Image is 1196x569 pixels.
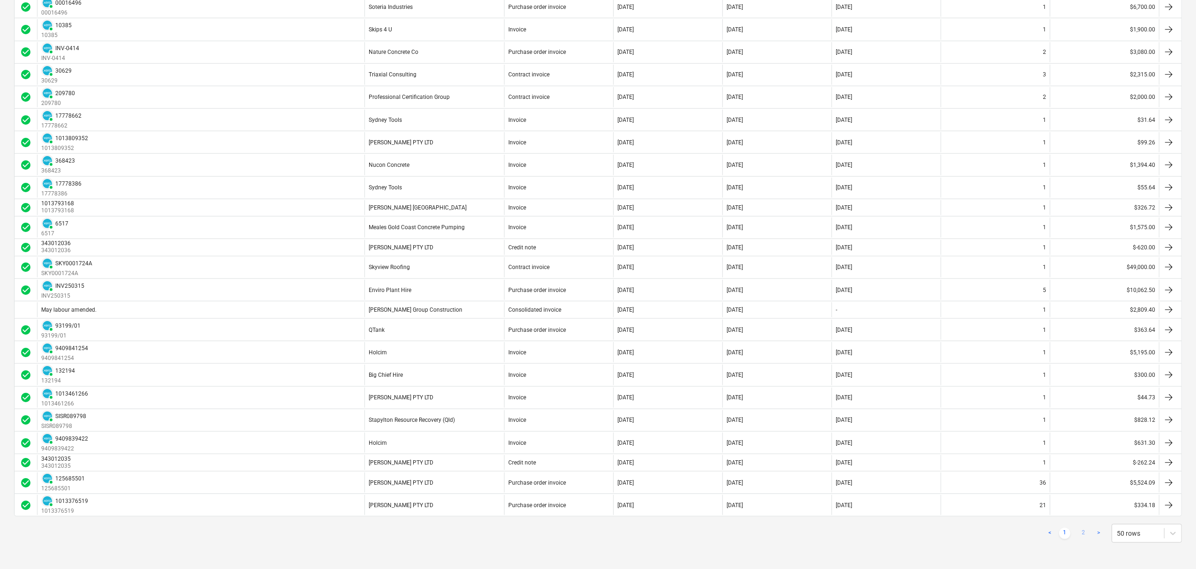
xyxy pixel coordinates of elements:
p: 209780 [41,99,75,107]
div: Invoice has been synced with Xero and its status is currently PAID [41,110,53,122]
span: check_circle [20,242,31,253]
div: [DATE] [727,94,743,100]
div: Invoice [508,440,526,446]
div: Invoice was approved [20,46,31,58]
div: $5,195.00 [1050,342,1159,362]
p: INV-0414 [41,54,79,62]
div: 1 [1043,139,1046,146]
div: $2,000.00 [1050,87,1159,107]
a: Next page [1093,528,1104,539]
div: [PERSON_NAME] PTY LTD [369,459,433,466]
p: 125685501 [41,485,85,493]
div: $-262.24 [1050,455,1159,470]
img: xero.svg [43,434,52,443]
div: [DATE] [617,287,634,293]
div: 1 [1043,224,1046,231]
div: $631.30 [1050,433,1159,453]
img: xero.svg [43,219,52,228]
div: Big Chief Hire [369,372,403,378]
div: Invoice has been synced with Xero and its status is currently PAID [41,42,53,54]
div: Invoice was approved [20,414,31,426]
div: Invoice has been synced with Xero and its status is currently PAID [41,495,53,507]
span: check_circle [20,182,31,193]
img: xero.svg [43,366,52,375]
div: Enviro Plant Hire [369,287,411,293]
div: 1013461266 [55,390,88,397]
span: check_circle [20,500,31,511]
div: $326.72 [1050,200,1159,215]
span: check_circle [20,477,31,488]
span: check_circle [20,1,31,13]
div: Invoice was approved [20,392,31,403]
div: 1 [1043,327,1046,333]
span: check_circle [20,284,31,296]
div: [DATE] [617,94,634,100]
div: [DATE] [617,440,634,446]
div: 5 [1043,287,1046,293]
p: INV250315 [41,292,84,300]
div: [DATE] [617,224,634,231]
div: [DATE] [727,139,743,146]
div: [DATE] [836,224,852,231]
div: $1,575.00 [1050,217,1159,238]
span: check_circle [20,262,31,273]
div: $1,900.00 [1050,19,1159,39]
div: Invoice has been synced with Xero and its status is currently PAID [41,388,53,400]
div: 6517 [55,220,68,227]
div: [DATE] [617,244,634,251]
div: Triaxial Consulting [369,71,416,78]
div: [DATE] [836,26,852,33]
span: check_circle [20,222,31,233]
div: [DATE] [617,479,634,486]
div: [DATE] [617,204,634,211]
img: xero.svg [43,474,52,483]
img: xero.svg [43,111,52,120]
div: Nature Concrete Co [369,49,418,55]
p: 30629 [41,77,72,85]
span: check_circle [20,159,31,171]
div: Contract invoice [508,71,550,78]
div: 2 [1043,49,1046,55]
div: [DATE] [727,162,743,168]
div: Skyview Roofing [369,264,410,270]
div: 30629 [55,67,72,74]
div: [PERSON_NAME] [GEOGRAPHIC_DATA] [369,204,467,211]
div: Meales Gold Coast Concrete Pumping [369,224,465,231]
p: 368423 [41,167,75,175]
div: [DATE] [836,287,852,293]
div: Professional Certification Group [369,94,450,100]
span: check_circle [20,114,31,126]
div: [DATE] [617,4,634,10]
div: 17778662 [55,112,82,119]
div: [DATE] [617,49,634,55]
div: Invoice was approved [20,222,31,233]
div: [DATE] [727,372,743,378]
div: - [836,307,837,313]
div: [DATE] [727,71,743,78]
div: $3,080.00 [1050,42,1159,62]
p: SKY0001724A [41,270,92,277]
div: [DATE] [836,139,852,146]
div: 2 [1043,94,1046,100]
div: $-620.00 [1050,240,1159,255]
p: 10385 [41,31,72,39]
span: check_circle [20,69,31,80]
p: 93199/01 [41,332,81,340]
div: [DATE] [617,26,634,33]
div: [DATE] [727,49,743,55]
div: 1 [1043,264,1046,270]
div: 93199/01 [55,322,81,329]
img: xero.svg [43,66,52,75]
div: [DATE] [836,4,852,10]
div: Invoice was approved [20,24,31,35]
div: [DATE] [617,372,634,378]
div: [DATE] [617,117,634,123]
div: Invoice has been synced with Xero and its status is currently PAID [41,87,53,99]
div: [DATE] [617,459,634,466]
div: [DATE] [836,417,852,423]
div: 1 [1043,459,1046,466]
img: xero.svg [43,156,52,165]
img: xero.svg [43,134,52,143]
div: Purchase order invoice [508,49,566,55]
div: [DATE] [727,204,743,211]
